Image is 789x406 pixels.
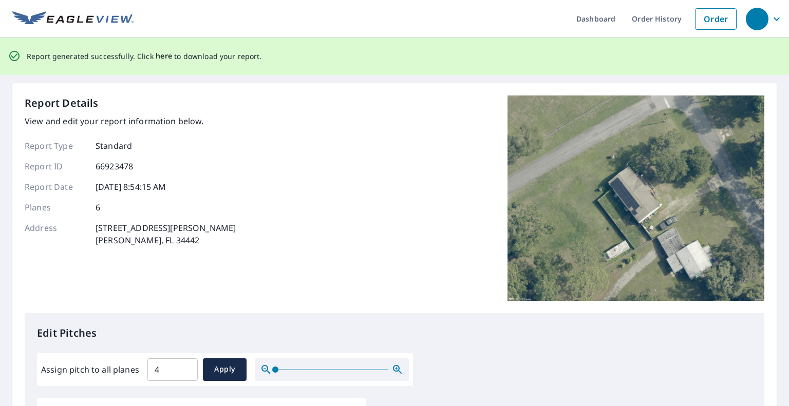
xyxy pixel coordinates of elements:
[25,222,86,246] p: Address
[12,11,134,27] img: EV Logo
[96,222,236,246] p: [STREET_ADDRESS][PERSON_NAME] [PERSON_NAME], FL 34442
[211,363,238,376] span: Apply
[96,201,100,214] p: 6
[96,181,166,193] p: [DATE] 8:54:15 AM
[25,160,86,172] p: Report ID
[203,358,247,381] button: Apply
[147,355,198,384] input: 00.0
[508,95,764,301] img: Top image
[41,363,139,376] label: Assign pitch to all planes
[25,201,86,214] p: Planes
[96,160,133,172] p: 66923478
[37,325,752,341] p: Edit Pitches
[695,8,737,30] a: Order
[27,50,262,63] p: Report generated successfully. Click to download your report.
[25,95,99,111] p: Report Details
[25,115,236,127] p: View and edit your report information below.
[25,181,86,193] p: Report Date
[156,50,173,63] button: here
[25,140,86,152] p: Report Type
[96,140,132,152] p: Standard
